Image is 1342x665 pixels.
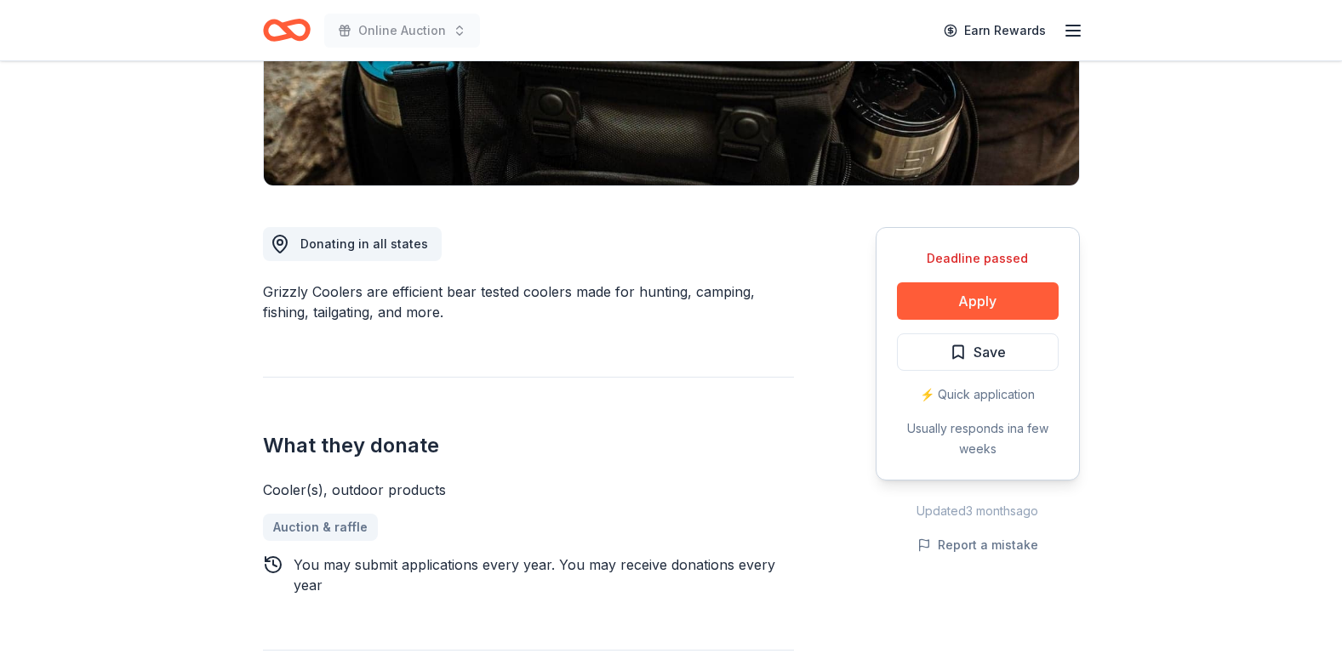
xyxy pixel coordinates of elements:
div: ⚡️ Quick application [897,384,1059,405]
a: Home [263,10,311,50]
div: Updated 3 months ago [876,501,1080,521]
div: Grizzly Coolers are efficient bear tested coolers made for hunting, camping, fishing, tailgating,... [263,281,794,322]
a: Auction & raffle [263,514,378,541]
h2: What they donate [263,432,794,459]
div: Usually responds in a few weeks [897,418,1059,459]
button: Save [897,333,1059,371]
button: Online Auction [324,14,480,48]
button: Apply [897,282,1059,320]
span: Donating in all states [300,236,428,251]
span: Save [974,341,1006,363]
button: Report a mistake [917,535,1038,555]
div: Cooler(s), outdoor products [263,480,794,500]
div: Deadline passed [897,248,1059,269]
span: Online Auction [358,20,446,41]
a: Earn Rewards [934,15,1056,46]
div: You may submit applications every year . You may receive donations every year [294,554,794,595]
